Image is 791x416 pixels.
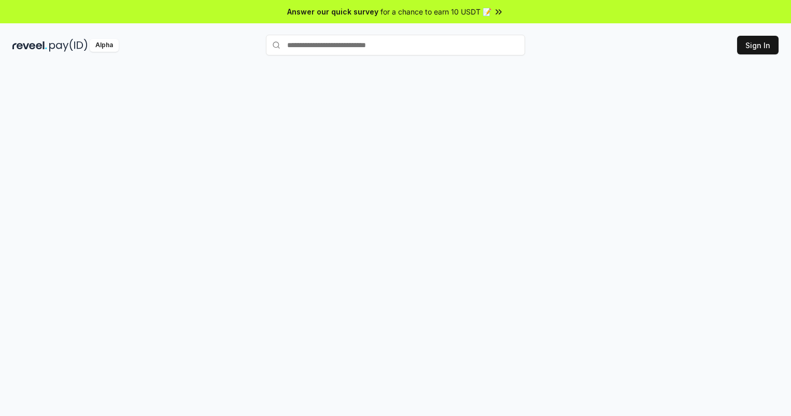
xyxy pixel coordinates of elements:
div: Alpha [90,39,119,52]
img: reveel_dark [12,39,47,52]
span: Answer our quick survey [287,6,378,17]
span: for a chance to earn 10 USDT 📝 [380,6,491,17]
button: Sign In [737,36,779,54]
img: pay_id [49,39,88,52]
